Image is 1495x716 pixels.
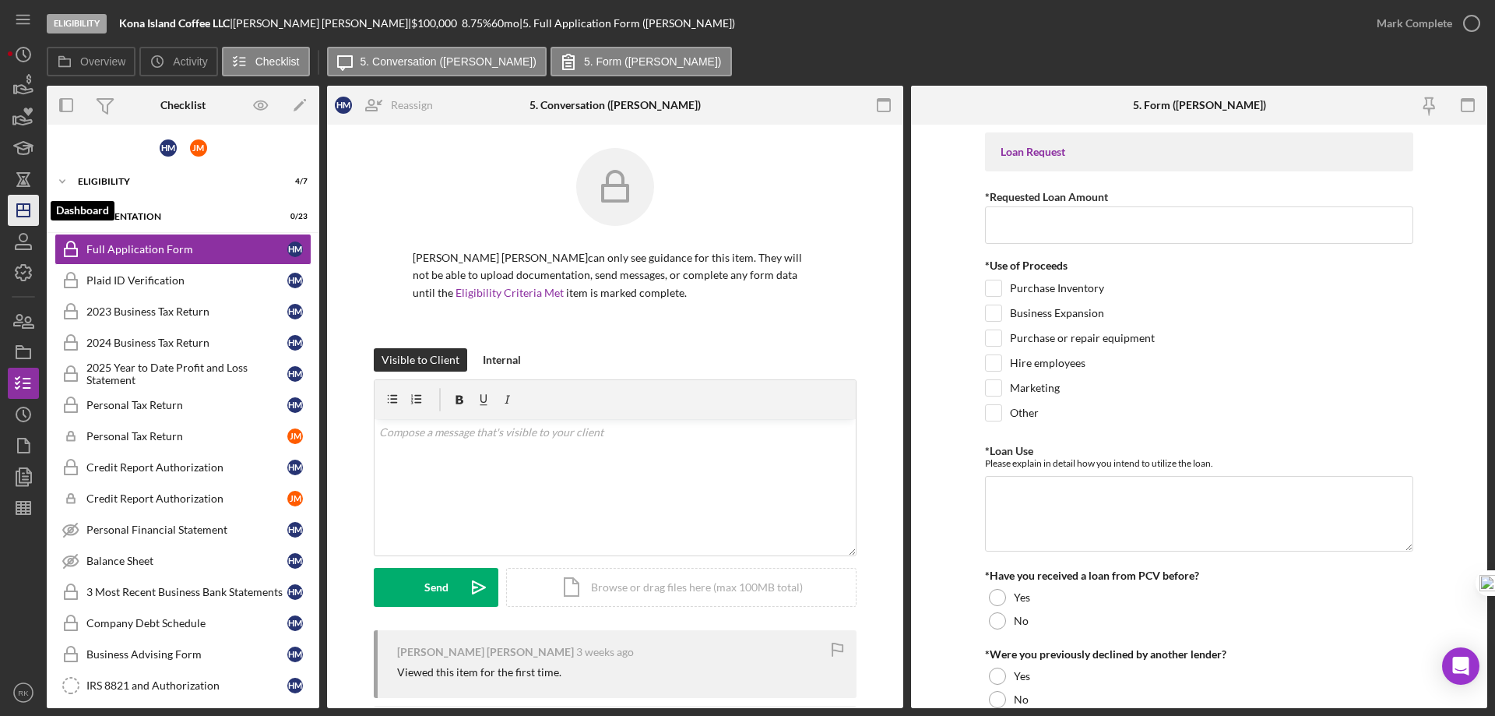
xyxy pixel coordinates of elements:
[86,524,287,536] div: Personal Financial Statement
[190,139,207,157] div: J M
[86,305,287,318] div: 2023 Business Tax Return
[287,273,303,288] div: H M
[86,399,287,411] div: Personal Tax Return
[287,491,303,506] div: J M
[287,397,303,413] div: H M
[119,17,233,30] div: |
[411,16,457,30] span: $100,000
[55,577,311,608] a: 3 Most Recent Business Bank StatementsHM
[1014,591,1030,604] label: Yes
[55,514,311,545] a: Personal Financial StatementHM
[280,212,308,221] div: 0 / 23
[985,444,1033,457] label: *Loan Use
[985,570,1413,582] div: *Have you received a loan from PCV before?
[280,177,308,186] div: 4 / 7
[173,55,207,68] label: Activity
[78,212,269,221] div: Documentation
[287,429,303,444] div: J M
[55,608,311,639] a: Company Debt ScheduleHM
[80,55,125,68] label: Overview
[55,390,311,421] a: Personal Tax ReturnHM
[1014,693,1029,706] label: No
[160,99,206,111] div: Checklist
[287,304,303,319] div: H M
[55,327,311,358] a: 2024 Business Tax ReturnHM
[1014,615,1029,627] label: No
[985,259,1413,272] div: *Use of Proceeds
[576,646,634,658] time: 2025-08-11 03:21
[1010,330,1155,346] label: Purchase or repair equipment
[985,457,1413,469] div: Please explain in detail how you intend to utilize the loan.
[287,678,303,693] div: H M
[55,265,311,296] a: Plaid ID VerificationHM
[233,17,411,30] div: [PERSON_NAME] [PERSON_NAME] |
[55,545,311,577] a: Balance SheetHM
[1377,8,1452,39] div: Mark Complete
[374,568,498,607] button: Send
[55,358,311,390] a: 2025 Year to Date Profit and Loss StatementHM
[287,335,303,351] div: H M
[86,461,287,474] div: Credit Report Authorization
[47,47,135,76] button: Overview
[86,430,287,443] div: Personal Tax Return
[8,677,39,708] button: RK
[86,586,287,598] div: 3 Most Recent Business Bank Statements
[86,555,287,567] div: Balance Sheet
[119,16,230,30] b: Kona Island Coffee LLC
[287,615,303,631] div: H M
[287,647,303,662] div: H M
[55,234,311,265] a: Full Application FormHM
[55,452,311,483] a: Credit Report AuthorizationHM
[327,90,448,121] button: HMReassign
[397,646,574,658] div: [PERSON_NAME] [PERSON_NAME]
[78,177,269,186] div: Eligibility
[491,17,519,30] div: 60 mo
[1361,8,1487,39] button: Mark Complete
[985,648,1413,661] div: *Were you previously declined by another lender?
[1001,146,1398,158] div: Loan Request
[55,639,311,670] a: Business Advising FormHM
[475,348,529,372] button: Internal
[327,47,547,76] button: 5. Conversation ([PERSON_NAME])
[335,97,352,114] div: H M
[287,242,303,257] div: H M
[397,666,561,679] div: Viewed this item for the first time.
[1010,305,1104,321] label: Business Expansion
[287,553,303,569] div: H M
[413,249,818,302] p: [PERSON_NAME] [PERSON_NAME] can only see guidance for this item. They will not be able to upload ...
[160,139,177,157] div: H M
[1010,380,1060,396] label: Marketing
[462,17,491,30] div: 8.75 %
[86,679,287,692] div: IRS 8821 and Authorization
[519,17,735,30] div: | 5. Full Application Form ([PERSON_NAME])
[391,90,433,121] div: Reassign
[86,274,287,287] div: Plaid ID Verification
[55,296,311,327] a: 2023 Business Tax ReturnHM
[374,348,467,372] button: Visible to Client
[424,568,448,607] div: Send
[287,522,303,538] div: H M
[456,286,564,299] a: Eligibility Criteria Met
[1133,99,1266,111] div: 5. Form ([PERSON_NAME])
[86,337,287,349] div: 2024 Business Tax Return
[1014,670,1030,682] label: Yes
[1010,355,1085,371] label: Hire employees
[551,47,732,76] button: 5. Form ([PERSON_NAME])
[55,421,311,452] a: Personal Tax ReturnJM
[255,55,300,68] label: Checklist
[287,460,303,475] div: H M
[287,584,303,600] div: H M
[1442,647,1479,685] div: Open Intercom Messenger
[483,348,521,372] div: Internal
[222,47,310,76] button: Checklist
[139,47,217,76] button: Activity
[86,617,287,630] div: Company Debt Schedule
[584,55,722,68] label: 5. Form ([PERSON_NAME])
[86,492,287,505] div: Credit Report Authorization
[55,670,311,701] a: IRS 8821 and AuthorizationHM
[86,243,287,256] div: Full Application Form
[86,362,287,386] div: 2025 Year to Date Profit and Loss Statement
[55,483,311,514] a: Credit Report AuthorizationJM
[529,99,701,111] div: 5. Conversation ([PERSON_NAME])
[1010,405,1039,421] label: Other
